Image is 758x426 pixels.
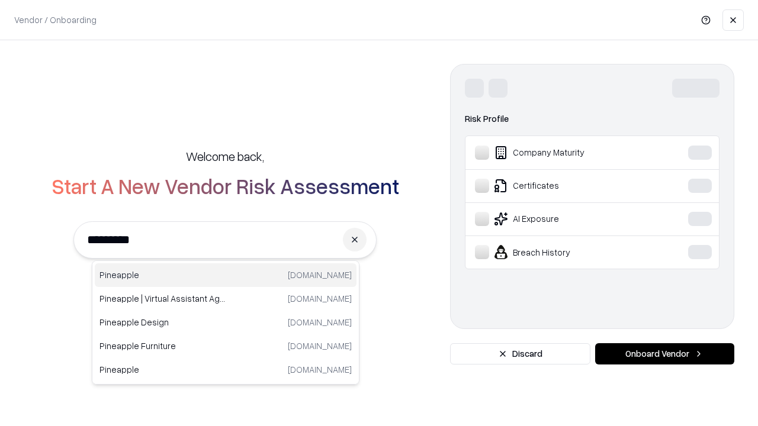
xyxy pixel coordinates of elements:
[99,269,226,281] p: Pineapple
[92,260,359,385] div: Suggestions
[186,148,264,164] h5: Welcome back,
[288,269,352,281] p: [DOMAIN_NAME]
[475,212,652,226] div: AI Exposure
[288,363,352,376] p: [DOMAIN_NAME]
[595,343,734,364] button: Onboard Vendor
[52,174,399,198] h2: Start A New Vendor Risk Assessment
[99,340,226,352] p: Pineapple Furniture
[475,179,652,193] div: Certificates
[288,292,352,305] p: [DOMAIN_NAME]
[288,316,352,328] p: [DOMAIN_NAME]
[99,363,226,376] p: Pineapple
[14,14,97,26] p: Vendor / Onboarding
[475,245,652,259] div: Breach History
[465,112,720,126] div: Risk Profile
[450,343,590,364] button: Discard
[99,292,226,305] p: Pineapple | Virtual Assistant Agency
[99,316,226,328] p: Pineapple Design
[475,146,652,160] div: Company Maturity
[288,340,352,352] p: [DOMAIN_NAME]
